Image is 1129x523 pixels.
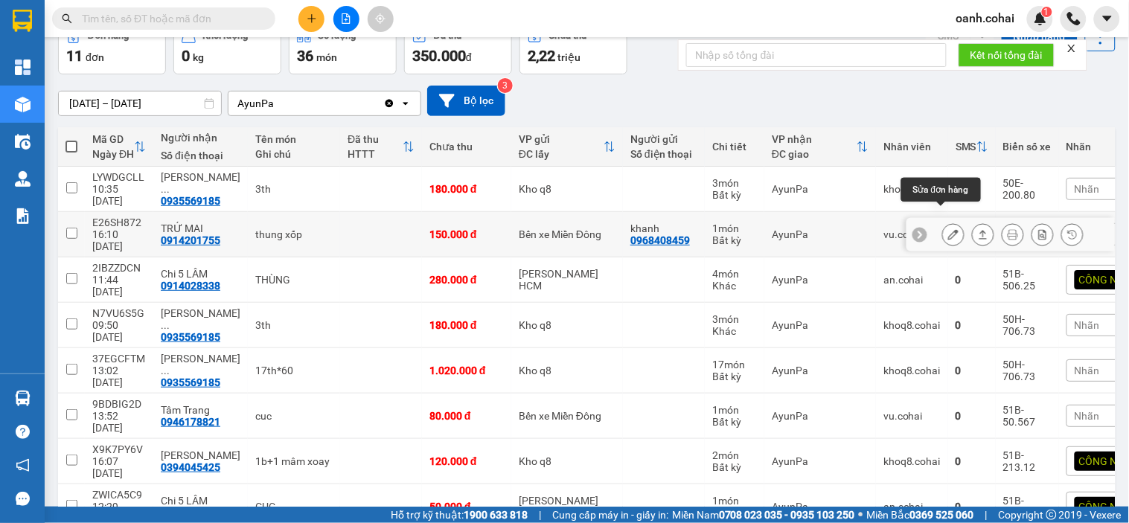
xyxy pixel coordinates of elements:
[161,376,220,388] div: 0935569185
[883,410,941,422] div: vu.cohai
[161,195,220,207] div: 0935569185
[552,507,668,523] span: Cung cấp máy in - giấy in:
[92,228,146,252] div: 16:10 [DATE]
[66,47,83,65] span: 11
[92,443,146,455] div: X9K7PY6V
[92,216,146,228] div: E26SH872
[375,13,386,24] span: aim
[161,171,240,195] div: Cúc Hay Phong CX
[956,410,988,422] div: 0
[412,47,466,65] span: 350.000
[883,183,941,195] div: khoq8.cohai
[161,183,170,195] span: ...
[772,148,857,160] div: ĐC giao
[161,507,220,519] div: 0914028338
[161,449,240,461] div: Văn Dung
[92,183,146,207] div: 10:35 [DATE]
[712,370,757,382] div: Bất kỳ
[62,13,72,24] span: search
[1034,12,1047,25] img: icon-new-feature
[92,489,146,501] div: ZWICA5C9
[772,410,869,422] div: AyunPa
[161,416,220,428] div: 0946178821
[772,365,869,376] div: AyunPa
[15,60,31,75] img: dashboard-icon
[161,307,240,331] div: Cúc Hay Phong CX
[956,365,988,376] div: 0
[883,274,941,286] div: an.cohai
[557,51,581,63] span: triệu
[92,148,134,160] div: Ngày ĐH
[764,127,876,167] th: Toggle SortBy
[686,43,947,67] input: Nhập số tổng đài
[255,274,333,286] div: THÙNG
[712,325,757,337] div: Khác
[883,141,941,153] div: Nhân viên
[1067,12,1081,25] img: phone-icon
[630,234,690,246] div: 0968408459
[539,507,541,523] span: |
[1003,404,1052,428] div: 51B-50.567
[316,51,337,63] span: món
[13,10,32,32] img: logo-vxr
[161,150,240,161] div: Số điện thoại
[255,410,333,422] div: cuc
[341,13,351,24] span: file-add
[630,222,697,234] div: khanh
[333,6,359,32] button: file-add
[956,274,988,286] div: 0
[956,455,988,467] div: 0
[92,274,146,298] div: 11:44 [DATE]
[972,223,994,246] div: Giao hàng
[630,133,697,145] div: Người gửi
[712,449,757,461] div: 2 món
[712,141,757,153] div: Chi tiết
[883,455,941,467] div: khoq8.cohai
[58,21,166,74] button: Đơn hàng11đơn
[92,398,146,410] div: 9BDBIG2D
[16,425,30,439] span: question-circle
[901,178,981,202] div: Sửa đơn hàng
[1003,495,1052,519] div: 51B-506.25
[519,495,615,519] div: [PERSON_NAME] HCM
[772,319,869,331] div: AyunPa
[255,319,333,331] div: 3th
[970,47,1043,63] span: Kết nối tổng đài
[883,365,941,376] div: khoq8.cohai
[237,96,274,111] div: AyunPa
[161,319,170,331] span: ...
[15,97,31,112] img: warehouse-icon
[92,455,146,479] div: 16:07 [DATE]
[1044,7,1049,17] span: 1
[1003,177,1052,201] div: 50E-200.80
[719,509,855,521] strong: 0708 023 035 - 0935 103 250
[92,262,146,274] div: 2IBZZDCN
[985,507,988,523] span: |
[630,148,697,160] div: Số điện thoại
[948,127,996,167] th: Toggle SortBy
[92,307,146,319] div: N7VU6S5G
[255,133,333,145] div: Tên món
[429,319,504,331] div: 180.000 đ
[255,228,333,240] div: thung xốp
[712,268,757,280] div: 4 món
[383,97,395,109] svg: Clear value
[867,507,974,523] span: Miền Bắc
[511,127,623,167] th: Toggle SortBy
[944,9,1027,28] span: oanh.cohai
[161,353,240,376] div: Cúc Hay Phong CX
[883,501,941,513] div: an.cohai
[255,148,333,160] div: Ghi chú
[883,228,941,240] div: vu.cohai
[1046,510,1057,520] span: copyright
[519,319,615,331] div: Kho q8
[1066,43,1077,54] span: close
[519,365,615,376] div: Kho q8
[255,365,333,376] div: 17th*60
[1101,12,1114,25] span: caret-down
[519,21,627,74] button: Chưa thu2,22 triệu
[391,507,528,523] span: Hỗ trợ kỹ thuật:
[712,234,757,246] div: Bất kỳ
[519,268,615,292] div: [PERSON_NAME] HCM
[348,133,403,145] div: Đã thu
